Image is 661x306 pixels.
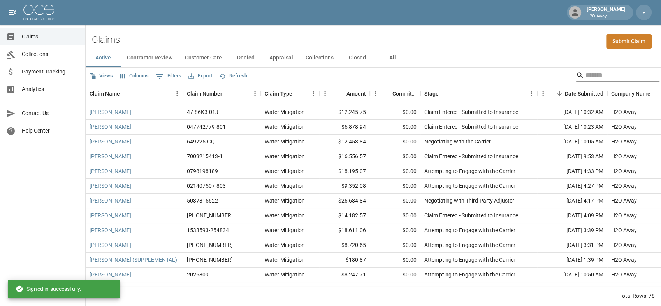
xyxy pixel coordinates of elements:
div: Attempting to Engage with the Carrier [424,271,515,278]
button: Menu [370,88,381,100]
span: Help Center [22,127,79,135]
div: Attempting to Engage with the Carrier [424,256,515,264]
div: H2O Away [611,182,637,190]
div: 021407507-803 [187,182,226,190]
div: H2O Away [611,226,637,234]
div: H2O Away [611,138,637,145]
div: H2O Away [611,123,637,131]
div: Negotiating with the Carrier [424,285,491,293]
span: Payment Tracking [22,68,79,76]
div: Attempting to Engage with the Carrier [424,226,515,234]
div: $0.00 [370,179,420,194]
div: $6,878.94 [319,120,370,135]
div: $0.00 [370,194,420,208]
div: [DATE] 10:32 AM [537,105,607,120]
div: [DATE] 10:23 AM [537,120,607,135]
div: Stage [424,83,439,105]
div: [DATE] 10:50 AM [537,268,607,282]
button: open drawer [5,5,20,20]
div: Claim Number [187,83,222,105]
button: Collections [299,49,340,67]
button: Closed [340,49,375,67]
div: Claim Name [86,83,183,105]
div: [DATE] 9:53 AM [537,149,607,164]
div: $6,894.30 [319,282,370,297]
button: All [375,49,410,67]
div: Water Mitigation [265,108,305,116]
p: H2O Away [587,13,625,20]
div: H2O Away [611,285,637,293]
div: $14,182.57 [319,208,370,223]
div: Claim Entered - Submitted to Insurance [424,152,518,160]
div: Water Mitigation [265,167,305,175]
div: H2O Away [611,108,637,116]
div: $26,684.84 [319,194,370,208]
a: [PERSON_NAME] [90,241,131,249]
div: H2O Away [611,197,637,205]
div: $0.00 [370,164,420,179]
a: [PERSON_NAME] [90,182,131,190]
div: Water Mitigation [265,197,305,205]
div: 31004716224 [187,285,221,293]
div: $0.00 [370,149,420,164]
div: Committed Amount [370,83,420,105]
div: $16,556.57 [319,149,370,164]
div: Search [576,69,659,83]
div: $18,195.07 [319,164,370,179]
div: $18,611.06 [319,223,370,238]
button: Menu [319,88,331,100]
div: [DATE] 4:09 PM [537,208,607,223]
div: 1533593-254834 [187,226,229,234]
div: Water Mitigation [265,123,305,131]
div: Total Rows: 78 [619,292,655,300]
div: Water Mitigation [265,212,305,219]
div: $0.00 [370,253,420,268]
div: H2O Away [611,241,637,249]
div: 47-86K3-01J [187,108,218,116]
div: Claim Number [183,83,261,105]
button: Contractor Review [121,49,179,67]
div: Date Submitted [565,83,603,105]
div: 0798198189 [187,167,218,175]
div: Water Mitigation [265,152,305,160]
div: Claim Name [90,83,120,105]
div: [DATE] 1:39 PM [537,253,607,268]
div: [DATE] 3:39 PM [537,223,607,238]
div: $9,352.08 [319,179,370,194]
a: [PERSON_NAME] [90,197,131,205]
button: Sort [336,88,346,99]
a: [PERSON_NAME] (SUPPLEMENTAL) [90,256,177,264]
div: Stage [420,83,537,105]
a: [PERSON_NAME] [90,123,131,131]
div: [DATE] 4:33 PM [537,164,607,179]
div: $0.00 [370,135,420,149]
div: $0.00 [370,105,420,120]
img: ocs-logo-white-transparent.png [23,5,54,20]
div: H2O Away [611,212,637,219]
button: Menu [249,88,261,100]
div: 01-008-827459 [187,256,233,264]
div: $8,247.71 [319,268,370,282]
button: Show filters [154,70,183,82]
div: [PERSON_NAME] [584,5,628,19]
button: Appraisal [263,49,299,67]
button: Sort [439,88,450,99]
button: Menu [308,88,319,100]
div: Amount [319,83,370,105]
div: $0.00 [370,268,420,282]
span: Collections [22,50,79,58]
button: Denied [228,49,263,67]
div: Water Mitigation [265,256,305,264]
div: H2O Away [611,271,637,278]
div: Negotiating with the Carrier [424,138,491,145]
button: Select columns [118,70,151,82]
div: Negotiating with Third-Party Adjuster [424,197,514,205]
div: Amount [346,83,366,105]
div: [DATE] 8:49 AM [537,282,607,297]
div: $0.00 [370,120,420,135]
div: [DATE] 10:05 AM [537,135,607,149]
span: Contact Us [22,109,79,117]
div: Claim Type [265,83,292,105]
div: Attempting to Engage with the Carrier [424,167,515,175]
div: H2O Away [611,152,637,160]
